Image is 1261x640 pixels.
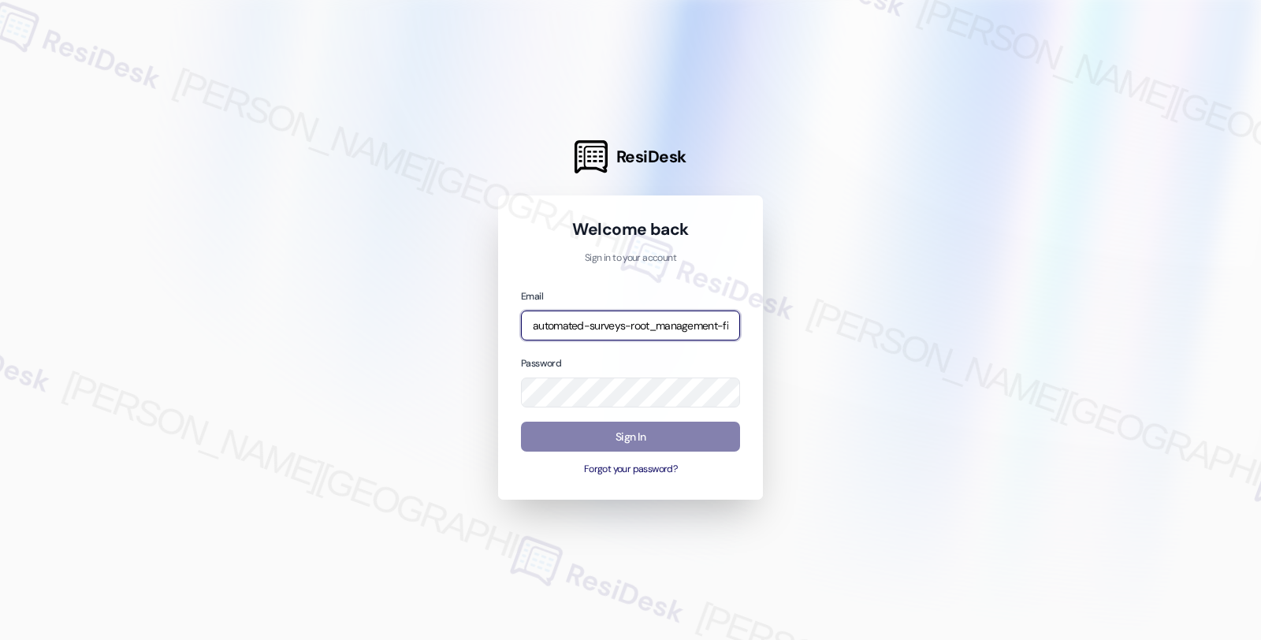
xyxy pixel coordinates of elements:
[521,357,561,370] label: Password
[521,311,740,341] input: name@example.com
[616,146,686,168] span: ResiDesk
[575,140,608,173] img: ResiDesk Logo
[521,251,740,266] p: Sign in to your account
[521,422,740,452] button: Sign In
[521,290,543,303] label: Email
[521,463,740,477] button: Forgot your password?
[521,218,740,240] h1: Welcome back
